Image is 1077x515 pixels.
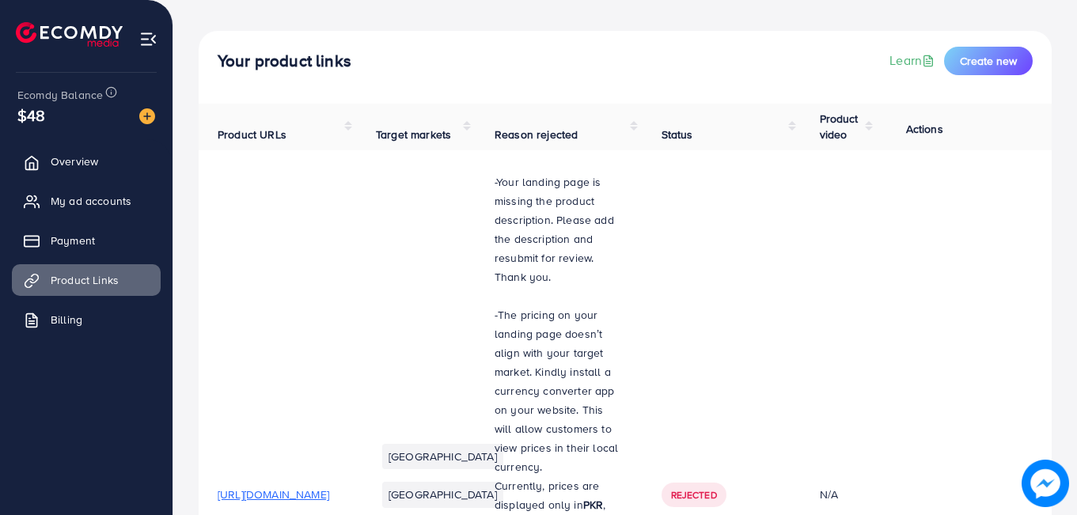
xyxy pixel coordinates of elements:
span: Product Links [51,272,119,288]
div: N/A [820,487,859,502]
a: Product Links [12,264,161,296]
h4: Your product links [218,51,351,71]
span: Payment [51,233,95,248]
a: Billing [12,304,161,335]
span: Status [662,127,693,142]
img: image [139,108,155,124]
a: My ad accounts [12,185,161,217]
button: Create new [944,47,1033,75]
span: Target markets [376,127,451,142]
a: Overview [12,146,161,177]
img: image [1022,460,1069,507]
a: Payment [12,225,161,256]
p: -The pricing on your landing page doesn’t align with your target market. Kindly install a currenc... [495,305,624,476]
p: -Your landing page is missing the product description. Please add the description and resubmit fo... [495,172,624,286]
li: [GEOGRAPHIC_DATA] [382,482,503,507]
span: Create new [960,53,1017,69]
span: Billing [51,312,82,328]
strong: PKR [583,497,603,513]
span: Product video [820,111,859,142]
a: Learn [889,51,938,70]
span: Overview [51,153,98,169]
span: Ecomdy Balance [17,87,103,103]
span: Product URLs [218,127,286,142]
img: menu [139,30,157,48]
span: [URL][DOMAIN_NAME] [218,487,329,502]
img: logo [16,22,123,47]
span: Rejected [671,488,717,502]
li: [GEOGRAPHIC_DATA] [382,444,503,469]
span: My ad accounts [51,193,131,209]
span: Actions [906,121,943,137]
span: $48 [17,104,45,127]
span: Reason rejected [495,127,578,142]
